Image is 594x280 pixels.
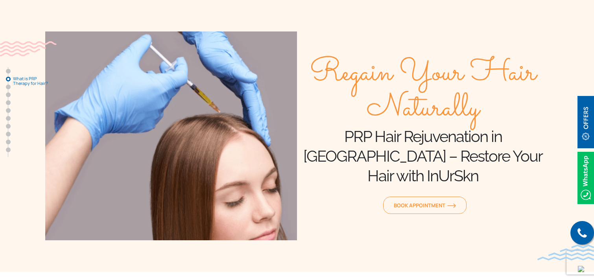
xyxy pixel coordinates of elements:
img: orange-arrow [447,203,456,208]
a: Book Appointmentorange-arrow [383,197,467,214]
a: What is PRP Therapy for Hair? [6,77,11,81]
span: Regain Your Hair Naturally [297,56,549,127]
img: Whatsappicon [577,152,594,204]
img: bluewave [537,245,594,260]
img: up-blue-arrow.svg [578,266,584,272]
h1: PRP Hair Rejuvenation in [GEOGRAPHIC_DATA] – Restore Your Hair with InUrSkn [297,127,549,186]
span: What is PRP Therapy for Hair? [13,76,52,86]
span: Book Appointment [394,202,456,209]
a: Whatsappicon [577,173,594,182]
img: offerBt [577,96,594,148]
